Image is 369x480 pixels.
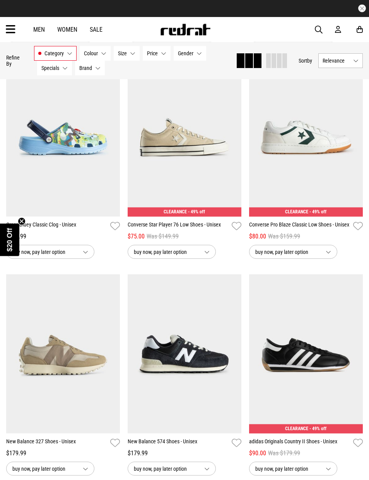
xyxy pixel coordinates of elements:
span: Size [118,50,127,56]
button: buy now, pay later option [249,462,337,476]
span: buy now, pay later option [134,247,198,257]
img: New Balance 327 Shoes - Unisex in Beige [6,274,120,434]
a: Crocs Bluey Classic Clog - Unisex [6,221,107,232]
span: buy now, pay later option [12,464,77,473]
span: Was $159.99 [268,232,300,241]
span: Colour [84,50,98,56]
button: Brand [75,61,105,75]
button: Price [143,46,171,61]
span: $90.00 [249,449,266,458]
span: buy now, pay later option [255,247,319,257]
button: Gender [174,46,206,61]
span: Gender [178,50,193,56]
button: Relevance [318,53,363,68]
button: buy now, pay later option [128,245,216,259]
button: buy now, pay later option [249,245,337,259]
a: New Balance 327 Shoes - Unisex [6,437,107,449]
a: Sale [90,26,102,33]
p: Refine By [6,54,22,67]
span: Was $149.99 [147,232,179,241]
span: CLEARANCE [164,209,187,214]
span: Category [44,50,64,56]
span: Price [147,50,158,56]
span: - 49% off [309,209,326,214]
img: Redrat logo [160,24,211,36]
span: CLEARANCE [285,209,308,214]
img: Crocs Bluey Classic Clog - Unisex in Multi [6,58,120,217]
span: $75.00 [128,232,145,241]
div: $179.99 [128,449,241,458]
div: $179.99 [6,449,120,458]
span: buy now, pay later option [134,464,198,473]
a: adidas Originals Country II Shoes - Unisex [249,437,350,449]
a: Converse Pro Blaze Classic Low Shoes - Unisex [249,221,350,232]
img: Converse Star Player 76 Low Shoes - Unisex in White [128,58,241,217]
img: Converse Pro Blaze Classic Low Shoes - Unisex in White [249,58,363,217]
span: $20 Off [6,228,14,252]
button: Size [114,46,140,61]
img: New Balance 574 Shoes - Unisex in Grey [128,274,241,434]
span: Relevance [323,58,350,64]
a: Men [33,26,45,33]
span: by [307,58,312,64]
span: - 49% off [188,209,205,214]
span: Specials [41,65,59,71]
span: buy now, pay later option [12,247,77,257]
span: CLEARANCE [285,426,308,431]
button: buy now, pay later option [128,462,216,476]
span: buy now, pay later option [255,464,319,473]
span: Brand [79,65,92,71]
a: New Balance 574 Shoes - Unisex [128,437,229,449]
img: Adidas Originals Country Ii Shoes - Unisex in Black [249,274,363,434]
button: Close teaser [18,218,26,225]
a: Women [57,26,77,33]
a: Converse Star Player 76 Low Shoes - Unisex [128,221,229,232]
button: Specials [37,61,72,75]
button: buy now, pay later option [6,462,94,476]
button: Category [34,46,77,61]
div: $139.99 [6,232,120,241]
span: Was $179.99 [268,449,300,458]
span: - 49% off [309,426,326,431]
button: Open LiveChat chat widget [6,3,29,26]
span: $80.00 [249,232,266,241]
iframe: Customer reviews powered by Trustpilot [126,5,243,12]
button: buy now, pay later option [6,245,94,259]
button: Sortby [299,56,312,65]
button: Colour [80,46,111,61]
